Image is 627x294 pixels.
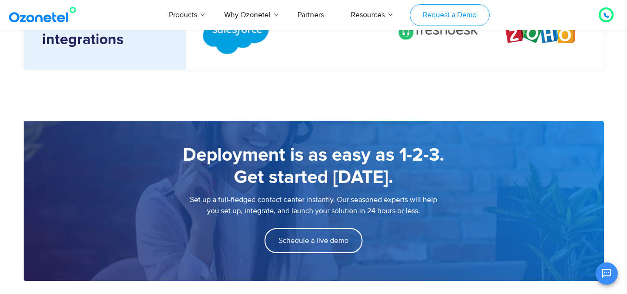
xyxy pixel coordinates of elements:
[42,144,585,189] h5: Deployment is as easy as 1-2-3. Get started [DATE].
[278,237,349,244] span: Schedule a live demo
[42,13,172,49] h5: Readymade CRM integrations
[595,262,618,285] button: Open chat
[410,4,489,26] a: Request a Demo
[42,194,585,216] p: Set up a full-fledged contact center instantly. Our seasoned experts will help you set up, integr...
[265,228,362,253] a: Schedule a live demo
